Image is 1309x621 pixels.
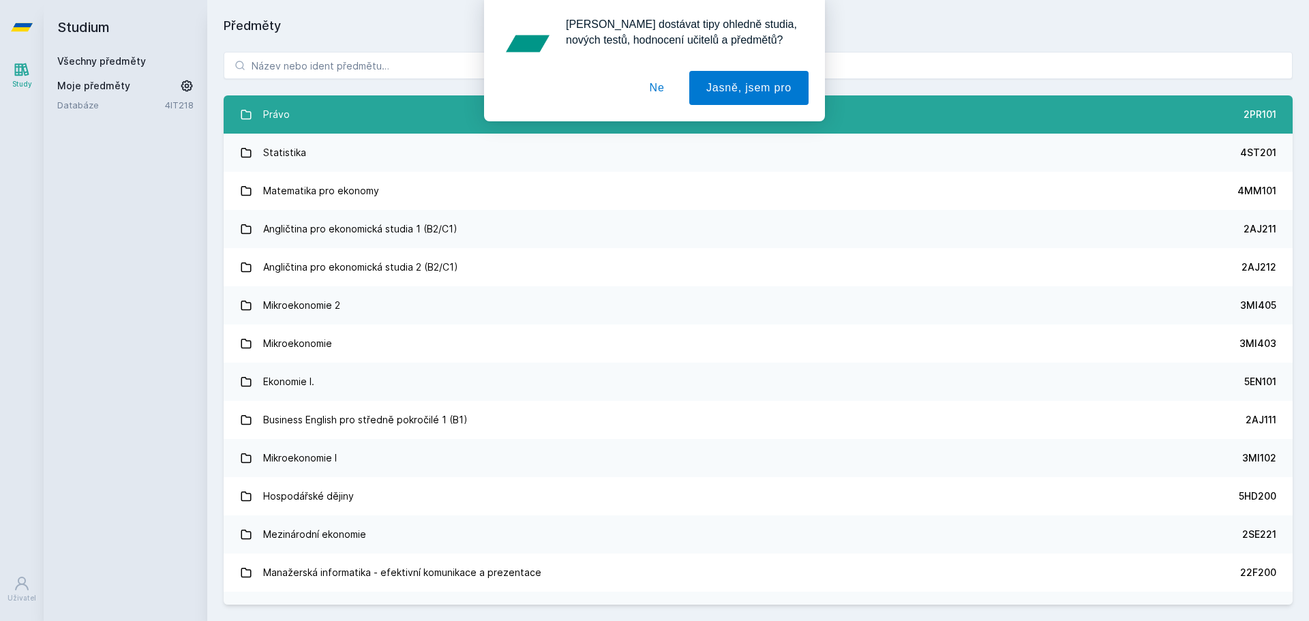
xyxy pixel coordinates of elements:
[1240,146,1276,160] div: 4ST201
[1242,260,1276,274] div: 2AJ212
[224,439,1293,477] a: Mikroekonomie I 3MI102
[263,139,306,166] div: Statistika
[224,363,1293,401] a: Ekonomie I. 5EN101
[1239,489,1276,503] div: 5HD200
[1244,604,1276,618] div: 1FU201
[224,172,1293,210] a: Matematika pro ekonomy 4MM101
[224,477,1293,515] a: Hospodářské dějiny 5HD200
[263,444,337,472] div: Mikroekonomie I
[263,406,468,434] div: Business English pro středně pokročilé 1 (B1)
[224,554,1293,592] a: Manažerská informatika - efektivní komunikace a prezentace 22F200
[263,483,354,510] div: Hospodářské dějiny
[1239,337,1276,350] div: 3MI403
[224,210,1293,248] a: Angličtina pro ekonomická studia 1 (B2/C1) 2AJ211
[263,292,340,319] div: Mikroekonomie 2
[689,71,809,105] button: Jasně, jsem pro
[263,368,314,395] div: Ekonomie I.
[1242,528,1276,541] div: 2SE221
[1244,222,1276,236] div: 2AJ211
[1242,451,1276,465] div: 3MI102
[7,593,36,603] div: Uživatel
[224,286,1293,324] a: Mikroekonomie 2 3MI405
[1237,184,1276,198] div: 4MM101
[263,177,379,205] div: Matematika pro ekonomy
[224,324,1293,363] a: Mikroekonomie 3MI403
[3,569,41,610] a: Uživatel
[263,521,366,548] div: Mezinárodní ekonomie
[224,248,1293,286] a: Angličtina pro ekonomická studia 2 (B2/C1) 2AJ212
[500,16,555,71] img: notification icon
[1244,375,1276,389] div: 5EN101
[1240,299,1276,312] div: 3MI405
[263,254,458,281] div: Angličtina pro ekonomická studia 2 (B2/C1)
[263,330,332,357] div: Mikroekonomie
[1240,566,1276,579] div: 22F200
[1246,413,1276,427] div: 2AJ111
[263,215,457,243] div: Angličtina pro ekonomická studia 1 (B2/C1)
[224,401,1293,439] a: Business English pro středně pokročilé 1 (B1) 2AJ111
[263,559,541,586] div: Manažerská informatika - efektivní komunikace a prezentace
[633,71,682,105] button: Ne
[555,16,809,48] div: [PERSON_NAME] dostávat tipy ohledně studia, nových testů, hodnocení učitelů a předmětů?
[224,515,1293,554] a: Mezinárodní ekonomie 2SE221
[224,134,1293,172] a: Statistika 4ST201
